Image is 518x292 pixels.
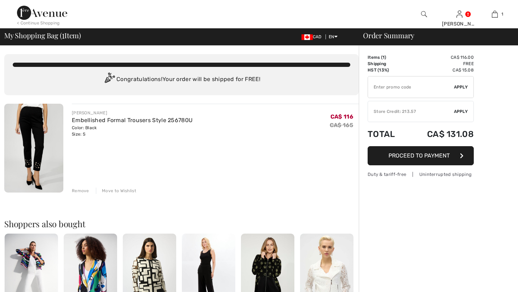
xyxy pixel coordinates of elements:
[330,122,353,128] s: CA$ 165
[368,171,474,178] div: Duty & tariff-free | Uninterrupted shipping
[492,10,498,18] img: My Bag
[442,20,477,28] div: [PERSON_NAME]
[368,76,454,98] input: Promo code
[368,146,474,165] button: Proceed to Payment
[368,67,407,73] td: HST (13%)
[72,110,192,116] div: [PERSON_NAME]
[329,34,338,39] span: EN
[13,73,350,87] div: Congratulations! Your order will be shipped for FREE!
[407,122,474,146] td: CA$ 131.08
[368,122,407,146] td: Total
[301,34,324,39] span: CAD
[421,10,427,18] img: search the website
[407,54,474,61] td: CA$ 116.00
[388,152,450,159] span: Proceed to Payment
[456,11,462,17] a: Sign In
[407,67,474,73] td: CA$ 15.08
[501,11,503,17] span: 1
[368,54,407,61] td: Items ( )
[4,32,81,39] span: My Shopping Bag ( Item)
[4,104,63,193] img: Embellished Formal Trousers Style 256780U
[301,34,313,40] img: Canadian Dollar
[72,188,89,194] div: Remove
[17,20,60,26] div: < Continue Shopping
[454,84,468,90] span: Apply
[102,73,116,87] img: Congratulation2.svg
[382,55,385,60] span: 1
[454,108,468,115] span: Apply
[368,108,454,115] div: Store Credit: 213.57
[368,61,407,67] td: Shipping
[407,61,474,67] td: Free
[17,6,67,20] img: 1ère Avenue
[477,10,512,18] a: 1
[96,188,136,194] div: Move to Wishlist
[72,125,192,137] div: Color: Black Size: S
[4,219,359,228] h2: Shoppers also bought
[355,32,514,39] div: Order Summary
[62,30,64,39] span: 1
[72,117,192,124] a: Embellished Formal Trousers Style 256780U
[456,10,462,18] img: My Info
[330,113,353,120] span: CA$ 116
